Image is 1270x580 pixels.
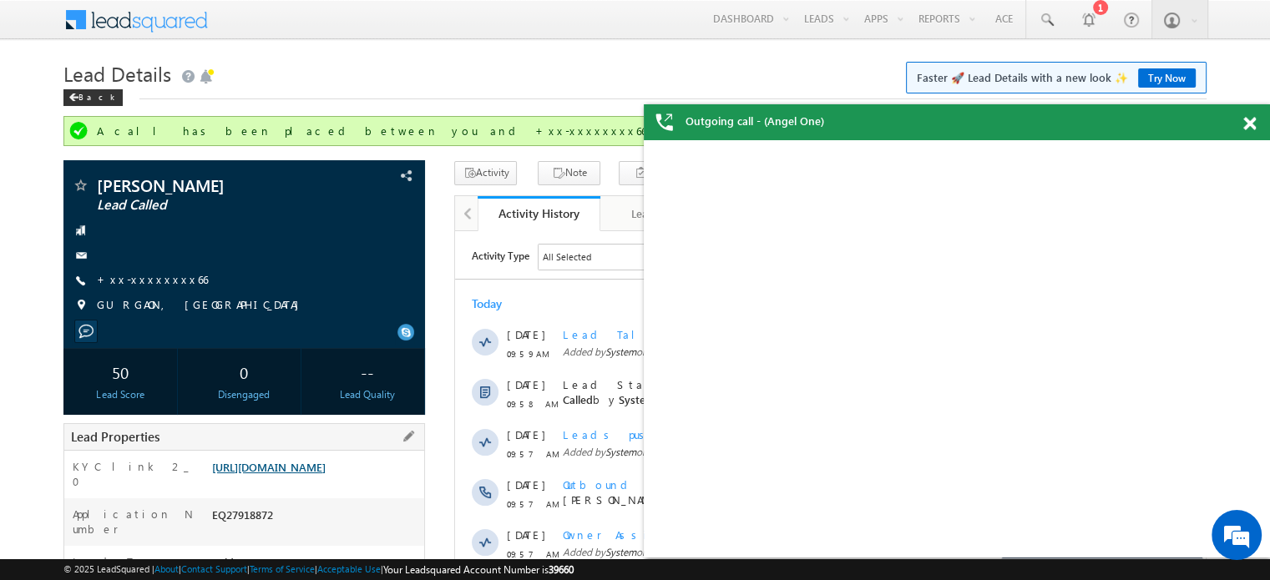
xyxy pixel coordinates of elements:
span: Automation [404,361,486,376]
span: Outgoing call - (Angel One) [686,113,824,129]
div: Chat with us now [87,88,281,109]
span: [DATE] [52,446,89,461]
span: System [311,361,347,376]
span: 09:57 AM [52,265,102,280]
a: Acceptable Use [317,563,381,574]
span: 09:58 AM [52,165,102,180]
span: System [146,361,183,376]
span: 08:34 AM [52,516,102,531]
span: Lead Capture: [108,497,221,511]
a: [URL][DOMAIN_NAME] [212,460,326,474]
div: 0 [191,356,296,387]
div: Today [17,65,71,80]
span: [DATE] [52,346,89,361]
span: 08:34 AM [52,466,102,481]
div: Minimize live chat window [274,8,314,48]
span: 09:56 AM [52,366,102,381]
span: [DATE] [52,497,89,512]
div: Lead Details [614,204,708,224]
span: [DATE] [52,396,89,411]
a: Back [63,88,131,103]
span: [DATE] [52,246,89,261]
span: © 2025 LeadSquared | | | | | [63,562,574,577]
span: System [150,315,181,327]
span: details [235,547,311,561]
span: Added by on [108,113,658,129]
span: 09:50 AM [52,416,102,431]
div: -- [315,356,420,387]
div: Lead Quality [315,387,420,402]
a: Activity History [478,196,600,231]
button: Note [538,161,600,185]
div: Activity History [490,205,588,221]
button: Task [619,161,681,185]
span: +50 [701,254,726,274]
span: Lead Called [108,146,471,175]
span: [DATE] 09:57 AM [193,315,266,327]
div: A call has been placed between you and +xx-xxxxxxxx66 [97,124,1176,139]
a: Lead Details [600,196,723,231]
div: Disengaged [191,387,296,402]
span: System [150,114,181,127]
em: Start Chat [227,454,303,477]
a: Contact Support [181,563,247,574]
span: System [164,161,200,175]
span: Lead Called [97,197,321,214]
span: Time [251,13,274,38]
span: 39660 [549,563,574,576]
span: Lead Talked Activity [108,96,311,110]
span: Your Leadsquared Account Number is [383,563,574,576]
div: 50 [68,356,173,387]
div: All Selected [83,13,209,38]
span: GURGAON, [GEOGRAPHIC_DATA] [97,297,307,314]
span: [DATE] [52,96,89,111]
textarea: Type your message and hit 'Enter' [22,154,305,440]
img: d_60004797649_company_0_60004797649 [28,88,70,109]
button: Activity [454,161,517,185]
span: Added by on [108,314,658,329]
span: details [235,396,311,411]
span: details [235,446,311,461]
span: Lead Capture: [108,547,221,561]
a: +xx-xxxxxxxx66 [97,272,208,286]
span: 09:59 AM [52,115,102,130]
label: Application Number [73,507,195,537]
span: [DATE] [52,196,89,211]
div: All Time [287,18,321,33]
span: Added by on [108,214,658,229]
span: Leads pushed - RYNG [108,196,301,210]
span: Lead Capture: [108,446,221,461]
span: [DATE] 09:59 AM [193,114,266,127]
span: Failed to place a call from [PERSON_NAME] through 07949106827 (Angel+One). [108,246,559,275]
span: [PERSON_NAME] [97,177,321,194]
span: Faster 🚀 Lead Details with a new look ✨ [917,69,1196,86]
div: All Selected [88,18,136,33]
a: About [154,563,179,574]
label: Lead Type [73,554,159,569]
a: Terms of Service [250,563,315,574]
div: Back [63,89,123,106]
span: [DATE] [52,146,89,161]
span: [DATE] [52,547,89,562]
span: Lead Details [63,60,171,87]
div: EQ27918872 [208,507,424,530]
span: Automation [257,161,339,175]
span: Lead Properties [71,428,159,445]
div: Lead Score [68,387,173,402]
span: Outbound Call [108,246,253,260]
span: 09:57 AM [52,215,102,230]
span: System [150,214,181,227]
div: Paid [208,554,424,577]
span: [PERSON_NAME] [200,361,285,376]
span: Activity Type [17,13,74,38]
label: KYC link 2_0 [73,459,195,489]
a: Try Now [1138,68,1196,88]
div: . [108,547,658,562]
span: Owner Assignment Date [108,296,301,310]
span: details [235,497,311,511]
div: . [108,396,658,411]
span: Lead Stage changed from to by through [108,146,471,175]
span: Lead Capture: [108,396,221,411]
span: [DATE] 09:57 AM [193,214,266,227]
span: Lead Owner changed from to by through . [108,346,488,376]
